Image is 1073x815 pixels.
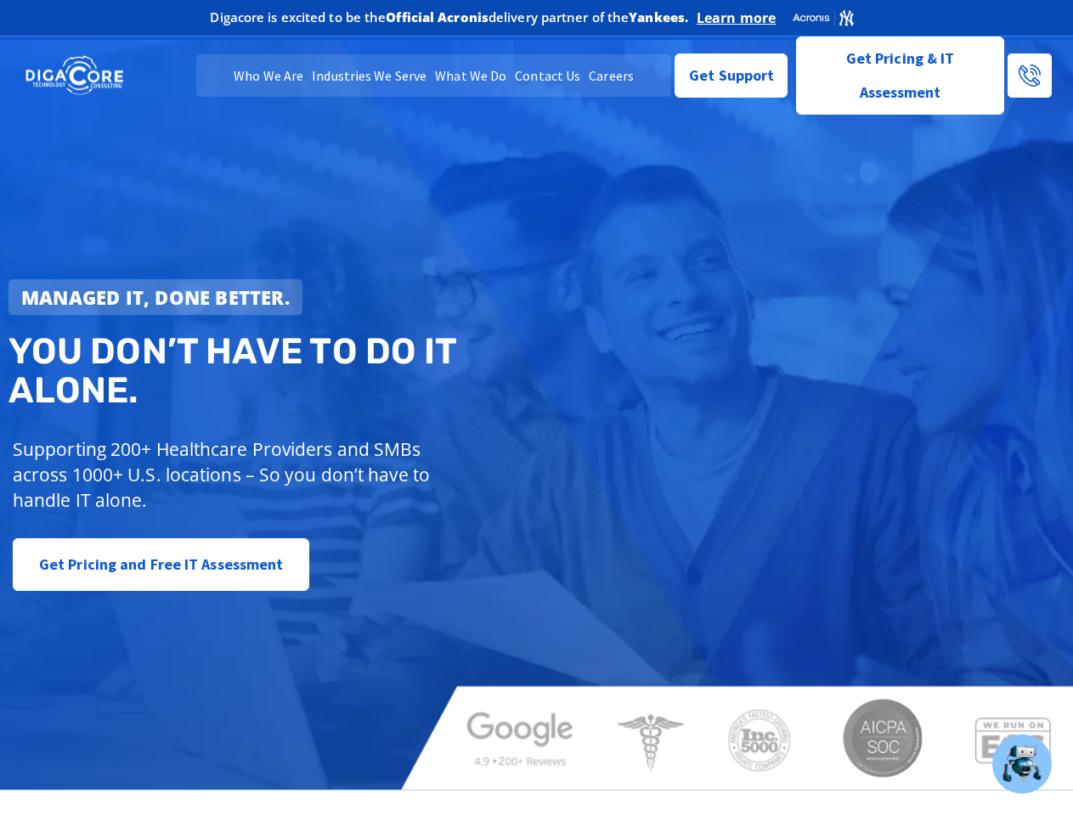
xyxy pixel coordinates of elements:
[675,53,788,98] a: Get Support
[39,548,283,582] span: Get Pricing and Free IT Assessment
[431,54,511,97] a: What We Do
[25,54,123,97] img: DigaCore Technology Consulting
[697,9,776,26] a: Learn more
[585,54,638,97] a: Careers
[210,11,688,24] h2: Digacore is excited to be the delivery partner of the
[229,54,308,97] a: Who We Are
[8,332,548,410] h2: You don’t have to do IT alone.
[13,436,451,513] p: Supporting 200+ Healthcare Providers and SMBs across 1000+ U.S. locations – So you don’t have to ...
[8,279,302,315] a: Managed IT, done better.
[810,42,991,110] span: Get Pricing & IT Assessment
[21,284,290,310] strong: Managed IT, done better.
[511,54,585,97] a: Contact Us
[386,8,488,25] b: Official Acronis
[689,59,774,93] span: Get Support
[629,8,688,25] b: Yankees.
[13,538,309,591] a: Get Pricing and Free IT Assessment
[196,54,672,97] nav: Menu
[308,54,431,97] a: Industries We Serve
[796,37,1004,115] a: Get Pricing & IT Assessment
[792,8,855,27] img: Acronis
